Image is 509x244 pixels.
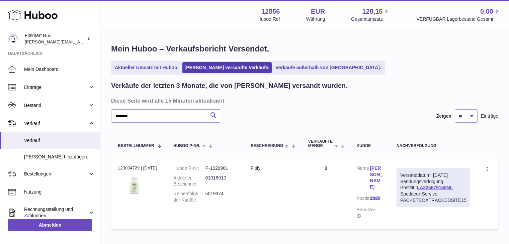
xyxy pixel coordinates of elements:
[24,137,95,144] span: Verkauf
[356,165,370,192] dt: Name
[24,84,88,91] span: Einträge
[24,120,88,127] span: Verkauf
[25,39,134,44] span: [PERSON_NAME][EMAIL_ADDRESS][DOMAIN_NAME]
[351,16,390,22] span: Gesamtumsatz
[397,168,470,207] div: Sendungsverfolgung – PostNL:
[400,172,466,178] div: Versanddatum: [DATE]
[205,175,237,188] dd: 01018010
[416,16,501,22] span: VERFÜGBAR Lagerbestand Gesamt
[417,185,453,190] a: LA225679156NL
[24,171,88,177] span: Bestellungen
[306,16,325,22] div: Währung
[24,154,95,160] span: [PERSON_NAME] hinzufügen.
[397,144,470,148] div: Nachverfolgung
[118,165,160,171] div: 123004729 | [DATE]
[311,7,325,16] strong: EUR
[24,66,95,73] span: Mein Dashboard
[182,62,272,73] a: [PERSON_NAME] versandte Verkäufe.
[258,16,280,22] div: Huboo Ref
[302,158,350,229] td: 3
[261,7,280,16] strong: 12856
[356,144,383,148] div: Kunde
[251,144,283,148] span: Beschreibung
[112,62,181,73] a: Aktueller Umsatz mit Huboo.
[8,34,18,44] img: jonathan@leaderoo.com
[362,7,383,16] span: 128,15
[24,102,88,109] span: Bestand
[400,191,466,204] div: Spediteur-Service: PACKETBOXTRACKEDSITE15
[118,173,151,197] img: 128561739542540.png
[173,144,200,148] span: Huboo P-Nr.
[370,165,383,191] a: [PERSON_NAME]
[356,207,370,219] dt: Benutzer-ID
[251,165,295,171] div: Fitify
[273,62,383,73] a: Verkäufe außerhalb von [GEOGRAPHIC_DATA].
[173,191,205,203] dt: Reihenfolge der Kanäle
[111,97,497,104] h3: Diese Seite wird alle 15 Minuten aktualisiert
[24,206,88,219] span: Rechnungsstellung und Zahlungen
[481,113,498,119] span: Einträge
[24,189,95,195] span: Nutzung
[111,43,498,54] h1: Mein Huboo – Verkaufsbericht Versendet.
[416,7,501,22] a: 0,00 VERFÜGBAR Lagerbestand Gesamt
[356,195,370,203] dt: Postleitzahl
[205,191,237,203] dd: 5019374
[8,219,92,231] a: Abmelden
[173,175,205,188] dt: Aktueller Bezeichner
[351,7,390,22] a: 128,15 Gesamtumsatz
[370,195,383,202] a: 2830
[111,81,348,90] h2: Verkäufe der letzten 3 Monate, die von [PERSON_NAME] versandt wurden.
[173,165,205,171] dt: Huboo P-Nr.
[205,165,237,171] dd: P-1029901
[480,7,493,16] span: 0,00
[308,139,333,148] span: Verkaufte Menge
[25,32,85,45] div: Fitsmart B.V.
[118,144,154,148] span: Bestellnummer
[436,113,451,119] label: Zeigen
